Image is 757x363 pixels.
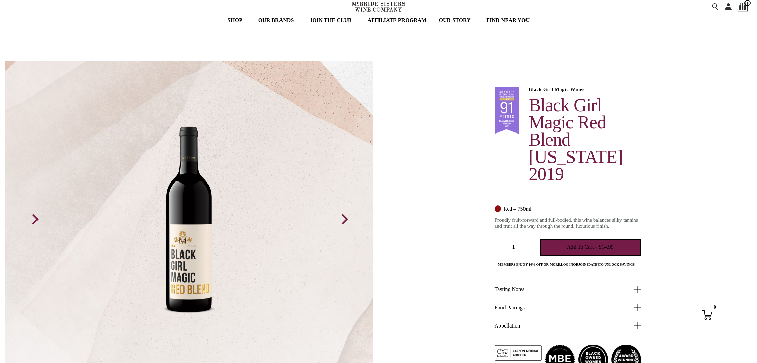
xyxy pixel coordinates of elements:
[495,316,641,335] a: Appellation
[495,205,532,212] p: Red – 750ml
[495,259,641,270] li: Members enjoy 10% off or more. or to unlock savings.
[439,16,470,24] span: OUR STORY
[223,14,250,27] a: SHOP
[434,14,479,27] a: OUR STORY
[310,16,352,24] span: JOIN THE CLUB
[495,298,641,316] a: Food Pairings
[254,14,302,27] a: OUR BRANDS
[305,14,360,27] a: JOIN THE CLUB
[258,16,294,24] span: OUR BRANDS
[227,16,242,24] span: SHOP
[578,263,599,266] a: join [DATE]
[9,3,33,10] button: Mobile Menu Trigger
[599,243,613,251] span: $14.99
[567,243,597,251] span: Add To Cart -
[561,263,573,266] a: Log in
[335,211,353,228] button: Next
[495,217,638,229] span: Proudly fruit-forward and full-bodied, this wine balances silky tannins and fruit all the way thr...
[529,97,641,183] h1: Black Girl Magic Red Blend [US_STATE] 2019
[26,211,43,228] button: Previous
[486,16,530,24] span: FIND NEAR YOU
[363,14,431,27] a: AFFILIATE PROGRAM
[540,239,641,256] button: Add To Cart - $14.99
[482,14,534,27] a: FIND NEAR YOU
[529,87,641,93] h6: Black Girl Magic Wines
[368,16,427,24] span: AFFILIATE PROGRAM
[711,303,719,312] div: 0
[512,244,515,250] span: 1
[495,280,641,298] a: Tasting Notes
